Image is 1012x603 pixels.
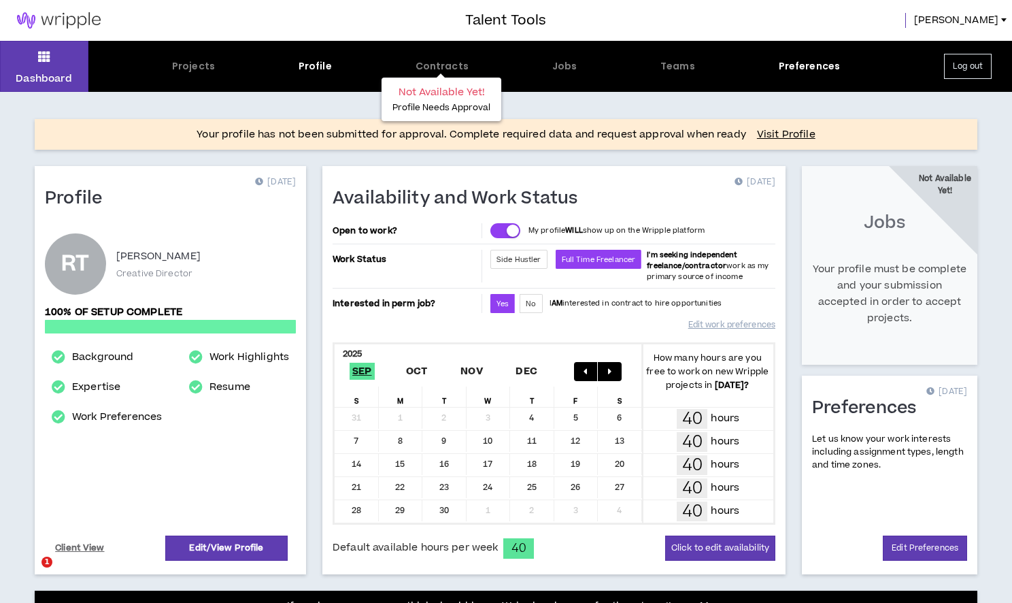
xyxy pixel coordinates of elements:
[387,102,496,118] p: Profile Needs Approval
[660,59,695,74] div: Teams
[926,385,967,399] p: [DATE]
[209,379,250,395] a: Resume
[711,457,739,472] p: hours
[116,267,192,280] p: Creative Director
[343,348,362,360] b: 2025
[552,59,577,74] div: Jobs
[812,397,927,419] h1: Preferences
[552,298,562,308] strong: AM
[647,250,737,271] b: I'm seeking independent freelance/contractor
[255,176,296,189] p: [DATE]
[53,536,107,560] a: Client View
[422,387,467,407] div: T
[513,363,540,380] span: Dec
[812,433,967,472] p: Let us know your work interests including assignment types, length and time zones.
[467,387,511,407] div: W
[72,409,162,425] a: Work Preferences
[711,480,739,495] p: hours
[165,536,288,561] a: Edit/View Profile
[528,225,705,236] p: My profile show up on the Wripple platform
[45,188,113,210] h1: Profile
[711,434,739,449] p: hours
[350,363,375,380] span: Sep
[41,557,52,568] span: 1
[299,59,332,74] div: Profile
[711,411,739,426] p: hours
[403,363,431,380] span: Oct
[647,250,769,282] span: work as my primary source of income
[116,248,201,265] p: [PERSON_NAME]
[14,557,46,589] iframe: Intercom live chat
[779,59,841,74] div: Preferences
[45,233,106,295] div: Robert T.
[565,225,583,235] strong: WILL
[333,188,588,210] h1: Availability and Work Status
[757,128,815,142] a: Visit Profile
[688,313,775,337] a: Edit work preferences
[496,299,509,309] span: Yes
[665,536,775,561] button: Click to edit availability
[883,536,967,561] a: Edit Preferences
[197,127,746,143] p: Your profile has not been submitted for approval. Complete required data and request approval whe...
[510,387,554,407] div: T
[16,71,72,86] p: Dashboard
[387,80,496,102] p: Not Available Yet!
[209,349,289,365] a: Work Highlights
[333,294,479,313] p: Interested in perm job?
[550,298,722,309] p: I interested in contract to hire opportunities
[333,540,498,555] span: Default available hours per week
[642,351,774,392] p: How many hours are you free to work on new Wripple projects in
[72,379,120,395] a: Expertise
[598,387,642,407] div: S
[944,54,992,79] button: Log out
[379,387,423,407] div: M
[735,176,775,189] p: [DATE]
[526,299,536,309] span: No
[335,387,379,407] div: S
[914,13,998,28] span: [PERSON_NAME]
[72,349,133,365] a: Background
[172,59,215,74] div: Projects
[554,387,598,407] div: F
[45,305,296,320] p: 100% of setup complete
[496,255,541,265] span: Side Hustler
[333,250,479,269] p: Work Status
[61,254,90,274] div: RT
[465,10,546,31] h3: Talent Tools
[711,504,739,519] p: hours
[458,363,486,380] span: Nov
[333,225,479,236] p: Open to work?
[416,59,469,74] div: Contracts
[715,379,749,391] b: [DATE] ?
